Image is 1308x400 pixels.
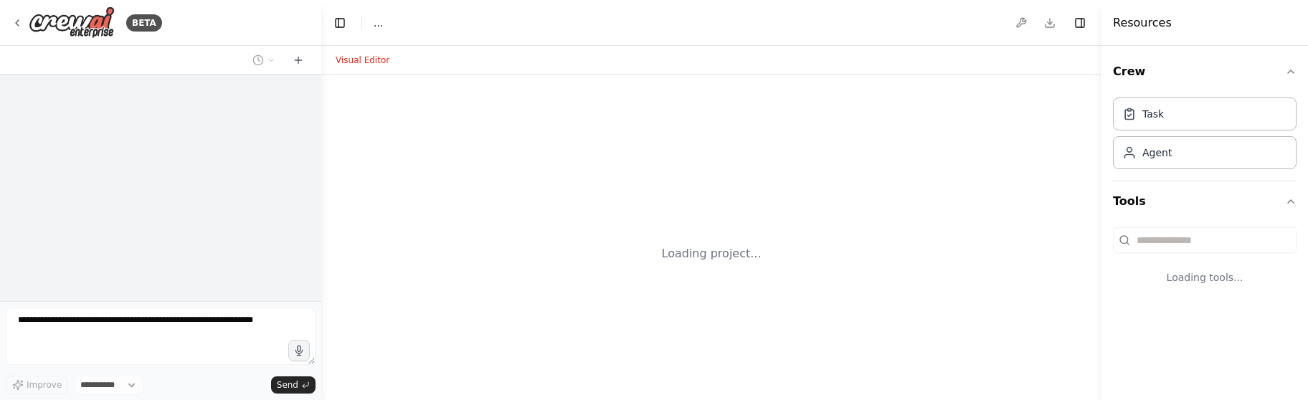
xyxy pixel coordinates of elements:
[271,376,316,394] button: Send
[374,16,383,30] span: ...
[29,6,115,39] img: Logo
[1142,146,1172,160] div: Agent
[126,14,162,32] div: BETA
[1113,222,1297,308] div: Tools
[1070,13,1090,33] button: Hide right sidebar
[287,52,310,69] button: Start a new chat
[27,379,62,391] span: Improve
[1113,52,1297,92] button: Crew
[288,340,310,361] button: Click to speak your automation idea
[662,245,762,262] div: Loading project...
[277,379,298,391] span: Send
[1113,259,1297,296] div: Loading tools...
[6,376,68,394] button: Improve
[374,16,383,30] nav: breadcrumb
[1142,107,1164,121] div: Task
[1113,181,1297,222] button: Tools
[327,52,398,69] button: Visual Editor
[330,13,350,33] button: Hide left sidebar
[247,52,281,69] button: Switch to previous chat
[1113,14,1172,32] h4: Resources
[1113,92,1297,181] div: Crew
